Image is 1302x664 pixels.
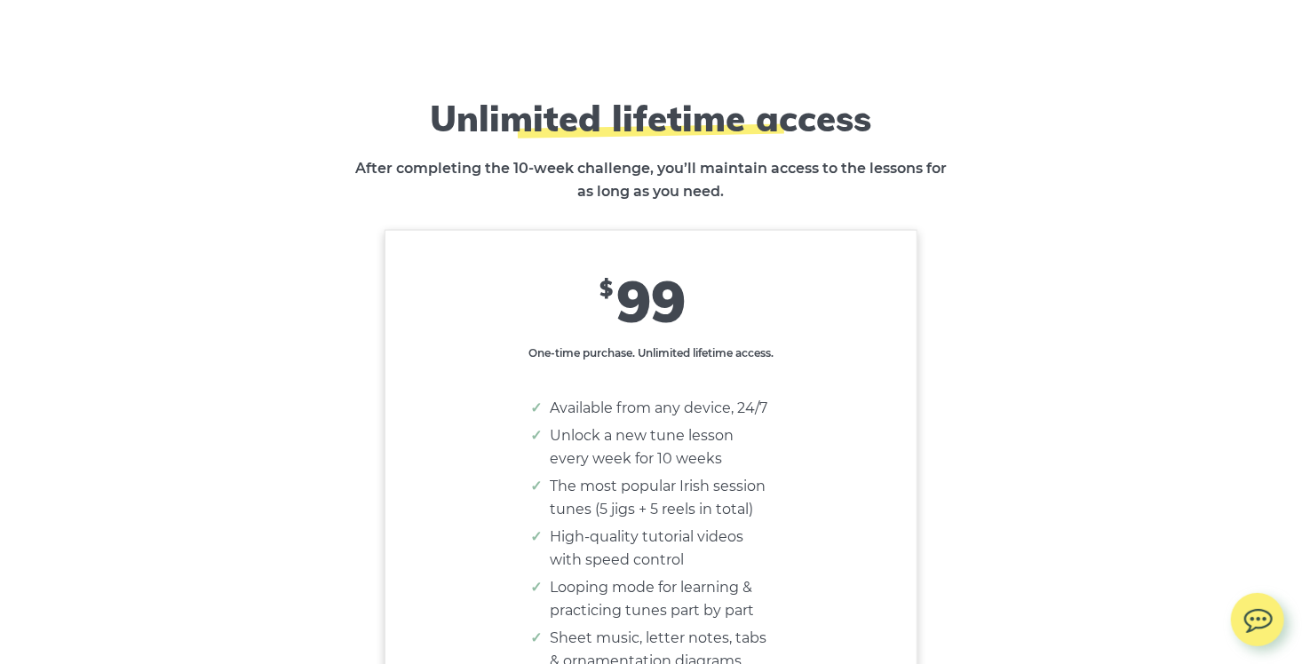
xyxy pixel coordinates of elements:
li: Unlock a new tune lesson every week for 10 weeks [550,424,770,470]
li: Looping mode for learning & practicing tunes part by part [550,576,770,622]
span: 99 [616,265,686,336]
li: High-quality tutorial videos with speed control [550,526,770,572]
span: $ [599,275,613,302]
strong: After completing the 10-week challenge, you’ll maintain access to the lessons for as long as you ... [355,160,947,200]
li: The most popular Irish session tunes (5 jigs + 5 reels in total) [550,475,770,521]
li: Available from any device, 24/7 [550,397,770,420]
h2: Unlimited lifetime access [327,97,975,139]
p: One-time purchase. Unlimited lifetime access. [527,344,775,362]
img: chat.svg [1231,593,1284,638]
